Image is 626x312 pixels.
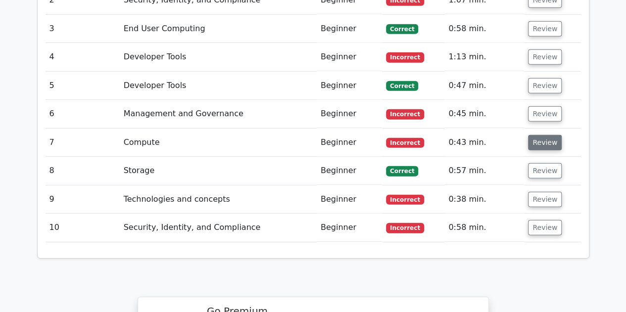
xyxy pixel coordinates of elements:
[317,129,382,157] td: Beginner
[120,15,317,43] td: End User Computing
[46,157,120,185] td: 8
[528,21,562,37] button: Review
[528,106,562,122] button: Review
[386,223,424,233] span: Incorrect
[444,214,524,242] td: 0:58 min.
[46,129,120,157] td: 7
[444,43,524,71] td: 1:13 min.
[317,43,382,71] td: Beginner
[528,49,562,65] button: Review
[386,166,418,176] span: Correct
[444,15,524,43] td: 0:58 min.
[444,129,524,157] td: 0:43 min.
[317,100,382,128] td: Beginner
[46,15,120,43] td: 3
[317,72,382,100] td: Beginner
[120,214,317,242] td: Security, Identity, and Compliance
[120,43,317,71] td: Developer Tools
[46,43,120,71] td: 4
[444,72,524,100] td: 0:47 min.
[46,72,120,100] td: 5
[528,220,562,235] button: Review
[386,81,418,91] span: Correct
[317,15,382,43] td: Beginner
[317,214,382,242] td: Beginner
[46,100,120,128] td: 6
[120,72,317,100] td: Developer Tools
[46,214,120,242] td: 10
[46,185,120,214] td: 9
[120,157,317,185] td: Storage
[528,163,562,178] button: Review
[386,109,424,119] span: Incorrect
[528,192,562,207] button: Review
[386,24,418,34] span: Correct
[444,100,524,128] td: 0:45 min.
[317,157,382,185] td: Beginner
[386,52,424,62] span: Incorrect
[317,185,382,214] td: Beginner
[528,135,562,150] button: Review
[120,100,317,128] td: Management and Governance
[386,138,424,148] span: Incorrect
[528,78,562,93] button: Review
[120,129,317,157] td: Compute
[444,185,524,214] td: 0:38 min.
[386,195,424,205] span: Incorrect
[120,185,317,214] td: Technologies and concepts
[444,157,524,185] td: 0:57 min.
